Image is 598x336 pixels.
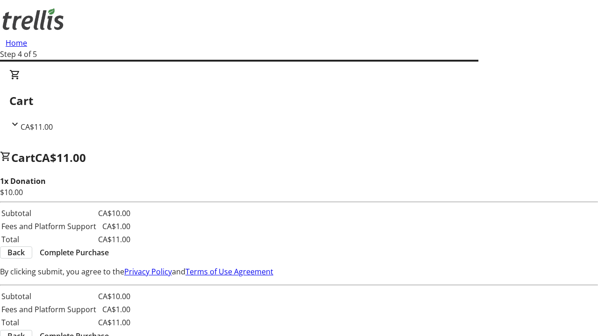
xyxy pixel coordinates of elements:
span: CA$11.00 [21,122,53,132]
td: CA$11.00 [98,233,131,245]
td: Fees and Platform Support [1,303,97,315]
td: CA$1.00 [98,303,131,315]
a: Privacy Policy [124,266,172,277]
td: CA$1.00 [98,220,131,232]
a: Terms of Use Agreement [185,266,273,277]
td: CA$10.00 [98,290,131,302]
div: CartCA$11.00 [9,69,589,133]
td: Subtotal [1,290,97,302]
span: Complete Purchase [40,247,109,258]
td: Fees and Platform Support [1,220,97,232]
td: Total [1,233,97,245]
button: Complete Purchase [32,247,116,258]
td: CA$10.00 [98,207,131,219]
span: Cart [11,150,35,165]
td: Total [1,316,97,329]
span: CA$11.00 [35,150,86,165]
h2: Cart [9,92,589,109]
td: CA$11.00 [98,316,131,329]
td: Subtotal [1,207,97,219]
span: Back [7,247,25,258]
